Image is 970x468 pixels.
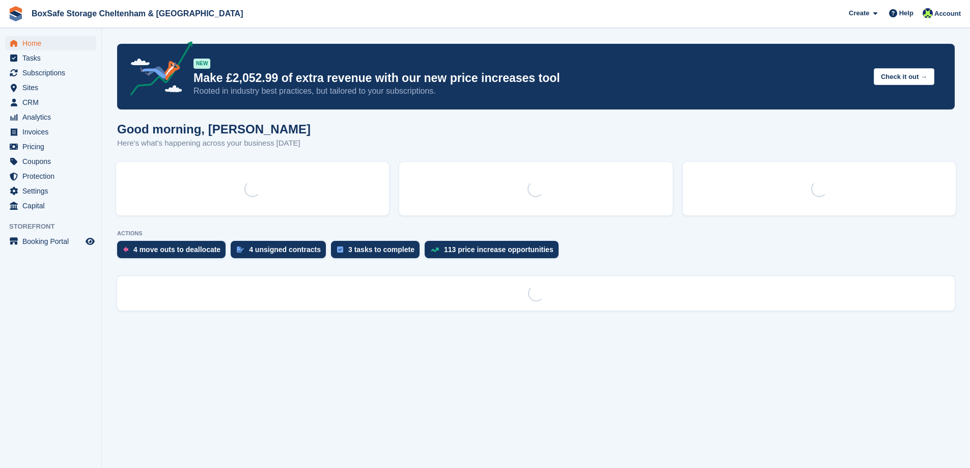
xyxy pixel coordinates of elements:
a: menu [5,80,96,95]
a: menu [5,110,96,124]
div: 4 unsigned contracts [249,245,321,254]
p: Rooted in industry best practices, but tailored to your subscriptions. [193,86,866,97]
span: Capital [22,199,84,213]
a: menu [5,66,96,80]
a: menu [5,234,96,249]
img: move_outs_to_deallocate_icon-f764333ba52eb49d3ac5e1228854f67142a1ed5810a6f6cc68b1a99e826820c5.svg [123,246,128,253]
span: Settings [22,184,84,198]
img: Charlie Hammond [923,8,933,18]
div: NEW [193,59,210,69]
span: Pricing [22,140,84,154]
span: Booking Portal [22,234,84,249]
a: 113 price increase opportunities [425,241,564,263]
a: 3 tasks to complete [331,241,425,263]
p: Here's what's happening across your business [DATE] [117,137,311,149]
a: 4 unsigned contracts [231,241,331,263]
span: Coupons [22,154,84,169]
a: Preview store [84,235,96,247]
div: 113 price increase opportunities [444,245,553,254]
a: menu [5,169,96,183]
span: Protection [22,169,84,183]
span: Home [22,36,84,50]
h1: Good morning, [PERSON_NAME] [117,122,311,136]
a: menu [5,95,96,109]
img: task-75834270c22a3079a89374b754ae025e5fb1db73e45f91037f5363f120a921f8.svg [337,246,343,253]
span: Account [934,9,961,19]
span: Storefront [9,222,101,232]
p: ACTIONS [117,230,955,237]
img: price_increase_opportunities-93ffe204e8149a01c8c9dc8f82e8f89637d9d84a8eef4429ea346261dce0b2c0.svg [431,247,439,252]
span: Help [899,8,913,18]
span: Tasks [22,51,84,65]
span: Create [849,8,869,18]
span: Sites [22,80,84,95]
span: CRM [22,95,84,109]
img: price-adjustments-announcement-icon-8257ccfd72463d97f412b2fc003d46551f7dbcb40ab6d574587a9cd5c0d94... [122,41,193,99]
a: menu [5,154,96,169]
a: menu [5,125,96,139]
span: Analytics [22,110,84,124]
button: Check it out → [874,68,934,85]
a: menu [5,51,96,65]
div: 3 tasks to complete [348,245,414,254]
p: Make £2,052.99 of extra revenue with our new price increases tool [193,71,866,86]
a: BoxSafe Storage Cheltenham & [GEOGRAPHIC_DATA] [27,5,247,22]
div: 4 move outs to deallocate [133,245,220,254]
a: menu [5,184,96,198]
span: Subscriptions [22,66,84,80]
span: Invoices [22,125,84,139]
img: stora-icon-8386f47178a22dfd0bd8f6a31ec36ba5ce8667c1dd55bd0f319d3a0aa187defe.svg [8,6,23,21]
a: menu [5,140,96,154]
img: contract_signature_icon-13c848040528278c33f63329250d36e43548de30e8caae1d1a13099fd9432cc5.svg [237,246,244,253]
a: 4 move outs to deallocate [117,241,231,263]
a: menu [5,199,96,213]
a: menu [5,36,96,50]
